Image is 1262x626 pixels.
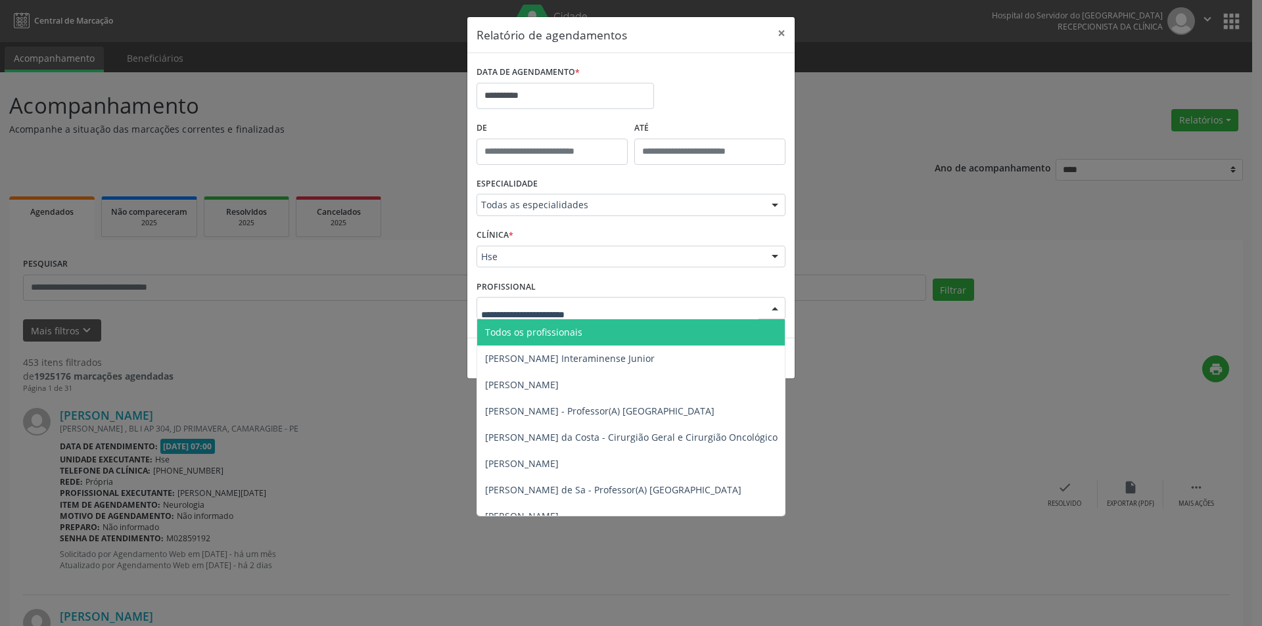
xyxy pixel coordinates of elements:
h5: Relatório de agendamentos [477,26,627,43]
label: ATÉ [634,118,785,139]
span: [PERSON_NAME] de Sa - Professor(A) [GEOGRAPHIC_DATA] [485,483,741,496]
button: Close [768,17,795,49]
span: [PERSON_NAME] [485,378,559,391]
span: Todas as especialidades [481,198,759,212]
label: ESPECIALIDADE [477,174,538,194]
span: [PERSON_NAME] Interaminense Junior [485,352,655,365]
span: [PERSON_NAME] [485,457,559,470]
label: De [477,118,628,139]
label: DATA DE AGENDAMENTO [477,62,580,83]
label: PROFISSIONAL [477,277,536,297]
span: [PERSON_NAME] - Professor(A) [GEOGRAPHIC_DATA] [485,405,714,417]
span: [PERSON_NAME] da Costa - Cirurgião Geral e Cirurgião Oncológico [485,431,778,443]
span: Hse [481,250,759,263]
span: Todos os profissionais [485,326,582,338]
span: [PERSON_NAME] [485,510,559,522]
label: CLÍNICA [477,225,513,246]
